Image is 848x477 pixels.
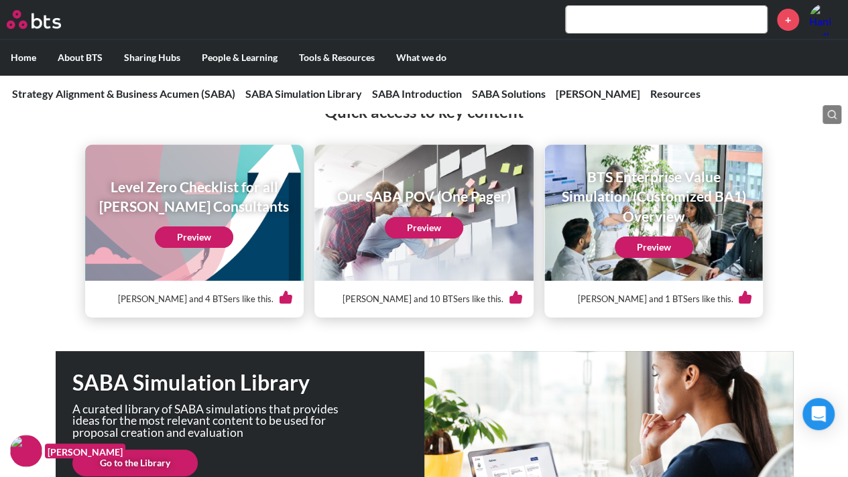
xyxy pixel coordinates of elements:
a: Strategy Alignment & Business Acumen (SABA) [12,87,235,100]
label: Tools & Resources [288,40,385,75]
a: Preview [615,236,693,258]
a: [PERSON_NAME] [556,87,640,100]
a: Profile [809,3,841,36]
a: SABA Introduction [372,87,462,100]
figcaption: [PERSON_NAME] [45,444,125,459]
label: What we do [385,40,457,75]
div: Open Intercom Messenger [802,398,835,430]
img: Hani Fadlallah [809,3,841,36]
a: Resources [650,87,701,100]
div: [PERSON_NAME] and 1 BTSers like this. [555,281,753,318]
h1: Level Zero Checklist for all [PERSON_NAME] Consultants [95,177,295,216]
img: BTS Logo [7,10,61,29]
a: Go to the Library [72,450,198,476]
h1: BTS Enterprise Value Simulation (Customized BA1) Overview [554,167,754,226]
div: [PERSON_NAME] and 10 BTSers like this. [325,281,523,318]
h1: Our SABA POV (One Pager) [337,186,511,206]
img: F [10,435,42,467]
label: People & Learning [191,40,288,75]
p: A curated library of SABA simulations that provides ideas for the most relevant content to be use... [72,403,354,439]
a: SABA Solutions [472,87,546,100]
a: Go home [7,10,86,29]
label: About BTS [47,40,113,75]
div: [PERSON_NAME] and 4 BTSers like this. [96,281,294,318]
a: + [777,9,799,31]
label: Sharing Hubs [113,40,191,75]
a: Preview [385,217,463,238]
h1: SABA Simulation Library [72,368,424,398]
a: Preview [155,226,233,248]
a: SABA Simulation Library [245,87,362,100]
